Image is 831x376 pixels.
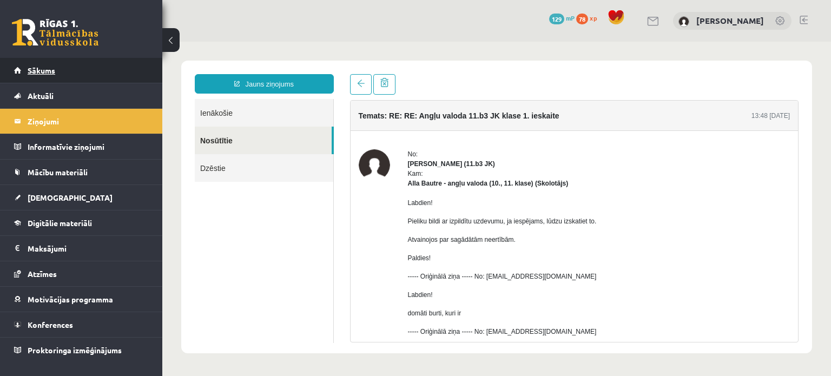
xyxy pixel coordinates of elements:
a: Atzīmes [14,261,149,286]
a: Motivācijas programma [14,287,149,312]
img: Sofija Spure [196,108,228,139]
span: Konferences [28,320,73,329]
a: [PERSON_NAME] [696,15,764,26]
p: domāti burti, kuri ir [246,267,505,276]
span: Motivācijas programma [28,294,113,304]
span: Sākums [28,65,55,75]
a: [DEMOGRAPHIC_DATA] [14,185,149,210]
a: 129 mP [549,14,575,22]
h4: Temats: RE: RE: Angļu valoda 11.b3 JK klase 1. ieskaite [196,70,397,78]
legend: Ziņojumi [28,109,149,134]
p: Labdien! [246,248,505,258]
p: Labdien! [246,156,505,166]
a: Nosūtītie [32,85,169,113]
a: Konferences [14,312,149,337]
a: Informatīvie ziņojumi [14,134,149,159]
p: Pieliku bildi ar izpildītu uzdevumu, ja iespējams, lūdzu izskatiet to. [246,175,505,184]
a: Jauns ziņojums [32,32,172,52]
span: 129 [549,14,564,24]
p: ----- Oriģinālā ziņa ----- No: [EMAIL_ADDRESS][DOMAIN_NAME] [246,230,505,240]
span: Atzīmes [28,269,57,279]
a: Maksājumi [14,236,149,261]
legend: Maksājumi [28,236,149,261]
strong: [PERSON_NAME] (11.b3 JK) [246,118,333,126]
div: Kam: [246,127,505,147]
p: ----- Oriģinālā ziņa ----- No: [EMAIL_ADDRESS][DOMAIN_NAME] [246,285,505,295]
img: Sofija Spure [678,16,689,27]
span: Aktuāli [28,91,54,101]
span: 78 [576,14,588,24]
a: 78 xp [576,14,602,22]
a: Digitālie materiāli [14,210,149,235]
a: Dzēstie [32,113,171,140]
span: Mācību materiāli [28,167,88,177]
a: Ziņojumi [14,109,149,134]
span: [DEMOGRAPHIC_DATA] [28,193,113,202]
a: Proktoringa izmēģinājums [14,338,149,362]
span: Proktoringa izmēģinājums [28,345,122,355]
div: 13:48 [DATE] [589,69,628,79]
span: mP [566,14,575,22]
a: Mācību materiāli [14,160,149,184]
span: xp [590,14,597,22]
legend: Informatīvie ziņojumi [28,134,149,159]
a: Rīgas 1. Tālmācības vidusskola [12,19,98,46]
div: No: [246,108,505,117]
strong: Alla Bautre - angļu valoda (10., 11. klase) (Skolotājs) [246,138,406,146]
a: Sākums [14,58,149,83]
p: Atvainojos par sagādātām neertībām. [246,193,505,203]
span: Digitālie materiāli [28,218,92,228]
a: Aktuāli [14,83,149,108]
a: Ienākošie [32,57,171,85]
p: Paldies! [246,212,505,221]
